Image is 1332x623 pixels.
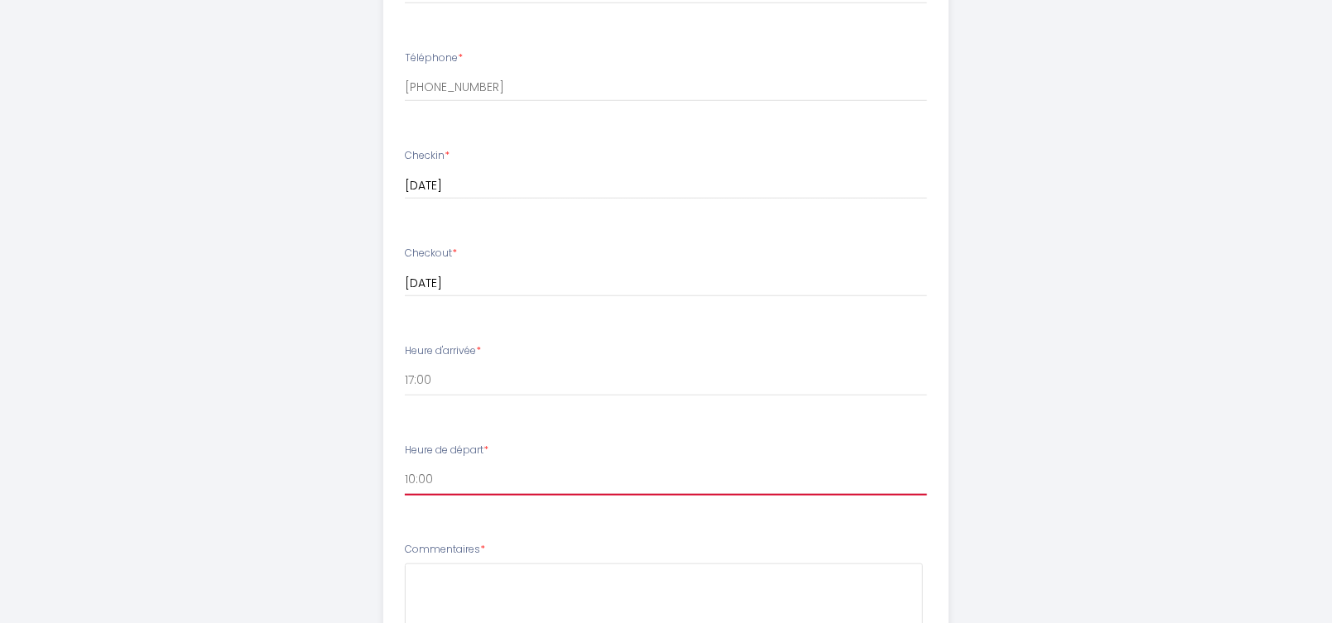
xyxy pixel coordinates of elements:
label: Téléphone [405,50,463,66]
label: Commentaires [405,542,485,558]
label: Checkout [405,246,457,261]
label: Heure de départ [405,443,488,458]
label: Heure d'arrivée [405,343,481,359]
label: Checkin [405,148,450,164]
